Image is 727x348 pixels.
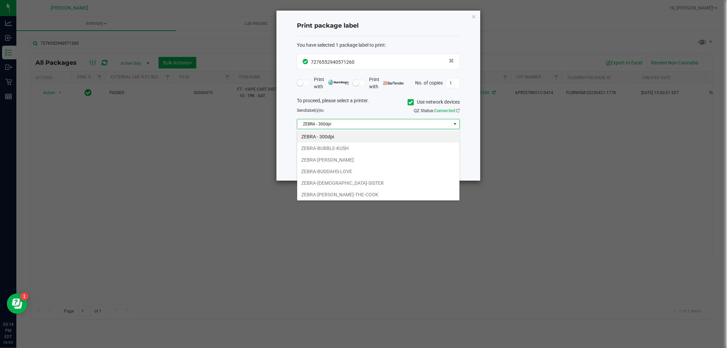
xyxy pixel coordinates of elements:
li: ZEBRA-[PERSON_NAME]-THE-COOK [297,189,459,200]
img: bartender.png [383,81,404,85]
span: Connected [434,108,455,113]
iframe: Resource center unread badge [20,292,28,301]
div: Select a label template. [292,134,465,141]
span: Send to: [297,108,324,113]
span: 7276552940571260 [311,59,354,65]
li: ZEBRA - 300dpi [297,131,459,142]
span: Print with [369,76,404,90]
span: QZ Status: [414,108,460,113]
div: To proceed, please select a printer. [292,97,465,107]
li: ZEBRA-[DEMOGRAPHIC_DATA]-SISTER [297,177,459,189]
span: No. of copies [415,80,443,85]
li: ZEBRA-BUDDAHS-LOVE [297,166,459,177]
span: In Sync [303,58,309,65]
img: mark_magic_cybra.png [328,80,349,85]
label: Use network devices [408,99,460,106]
span: ZEBRA - 300dpi [297,119,451,129]
li: ZEBRA-BUBBLE-KUSH [297,142,459,154]
h4: Print package label [297,21,460,30]
span: You have selected 1 package label to print [297,42,385,48]
span: label(s) [306,108,320,113]
li: ZEBRA-[PERSON_NAME] [297,154,459,166]
div: : [297,42,460,49]
iframe: Resource center [7,293,27,314]
span: Print with [314,76,349,90]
